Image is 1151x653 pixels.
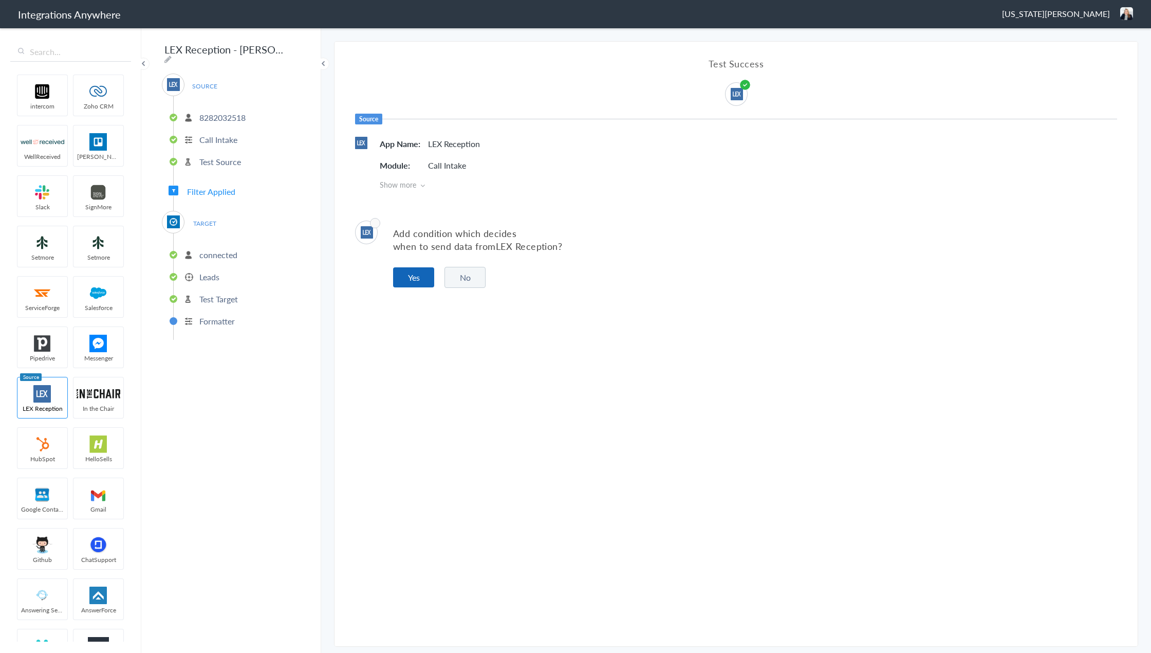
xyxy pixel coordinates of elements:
[21,284,64,302] img: serviceforge-icon.png
[380,138,426,150] h5: App Name
[77,536,120,554] img: chatsupport-icon.svg
[185,79,224,93] span: SOURCE
[21,335,64,352] img: pipedrive.png
[73,606,123,614] span: AnswerForce
[77,133,120,151] img: trello.png
[77,436,120,453] img: hs-app-logo.svg
[355,57,1117,70] h4: Test Success
[73,505,123,514] span: Gmail
[187,186,235,197] span: Filter Applied
[355,114,382,124] h6: Source
[167,78,180,91] img: lex-app-logo.svg
[77,83,120,100] img: zoho-logo.svg
[21,436,64,453] img: hubspot-logo.svg
[199,156,241,168] p: Test Source
[21,486,64,503] img: googleContact_logo.png
[393,227,1117,252] p: Add condition which decides when to send data from ?
[17,505,67,514] span: Google Contacts
[73,152,123,161] span: [PERSON_NAME]
[17,253,67,262] span: Setmore
[18,7,121,22] h1: Integrations Anywhere
[17,555,67,564] span: Github
[380,179,1117,190] span: Show more
[361,226,373,239] img: lex-app-logo.svg
[73,253,123,262] span: Setmore
[21,587,64,604] img: Answering_service.png
[199,293,238,305] p: Test Target
[73,303,123,312] span: Salesforce
[496,240,558,252] span: LEX Reception
[21,234,64,251] img: setmoreNew.jpg
[77,587,120,604] img: af-app-logo.svg
[1120,7,1133,20] img: gallery-2024-05-20-virginia-45miami-family-photographer-msuarezphotography.jpg
[167,215,180,228] img: Clio.jpg
[355,137,367,149] img: lex-app-logo.svg
[185,216,224,230] span: TARGET
[17,152,67,161] span: WellReceived
[21,83,64,100] img: intercom-logo.svg
[199,249,237,261] p: connected
[17,404,67,413] span: LEX Reception
[199,271,219,283] p: Leads
[77,284,120,302] img: salesforce-logo.svg
[77,184,120,201] img: signmore-logo.png
[393,267,434,287] button: Yes
[21,536,64,554] img: github.png
[731,88,743,100] img: lex-app-logo.svg
[77,234,120,251] img: setmoreNew.jpg
[17,455,67,463] span: HubSpot
[77,335,120,352] img: FBM.png
[21,385,64,403] img: lex-app-logo.svg
[77,486,120,503] img: gmail-logo.svg
[73,404,123,413] span: In the Chair
[77,385,120,403] img: inch-logo.svg
[21,184,64,201] img: slack-logo.svg
[428,159,466,171] p: Call Intake
[17,203,67,211] span: Slack
[17,354,67,362] span: Pipedrive
[73,203,123,211] span: SignMore
[17,606,67,614] span: Answering Service
[380,159,426,171] h5: Module
[17,102,67,111] span: intercom
[199,134,237,146] p: Call Intake
[73,102,123,111] span: Zoho CRM
[10,42,131,62] input: Search...
[73,354,123,362] span: Messenger
[17,303,67,312] span: ServiceForge
[199,315,235,327] p: Formatter
[73,555,123,564] span: ChatSupport
[444,267,486,288] button: No
[73,455,123,463] span: HelloSells
[1002,8,1110,20] span: [US_STATE][PERSON_NAME]
[21,133,64,151] img: wr-logo.svg
[428,138,480,150] p: LEX Reception
[199,112,246,123] p: 8282032518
